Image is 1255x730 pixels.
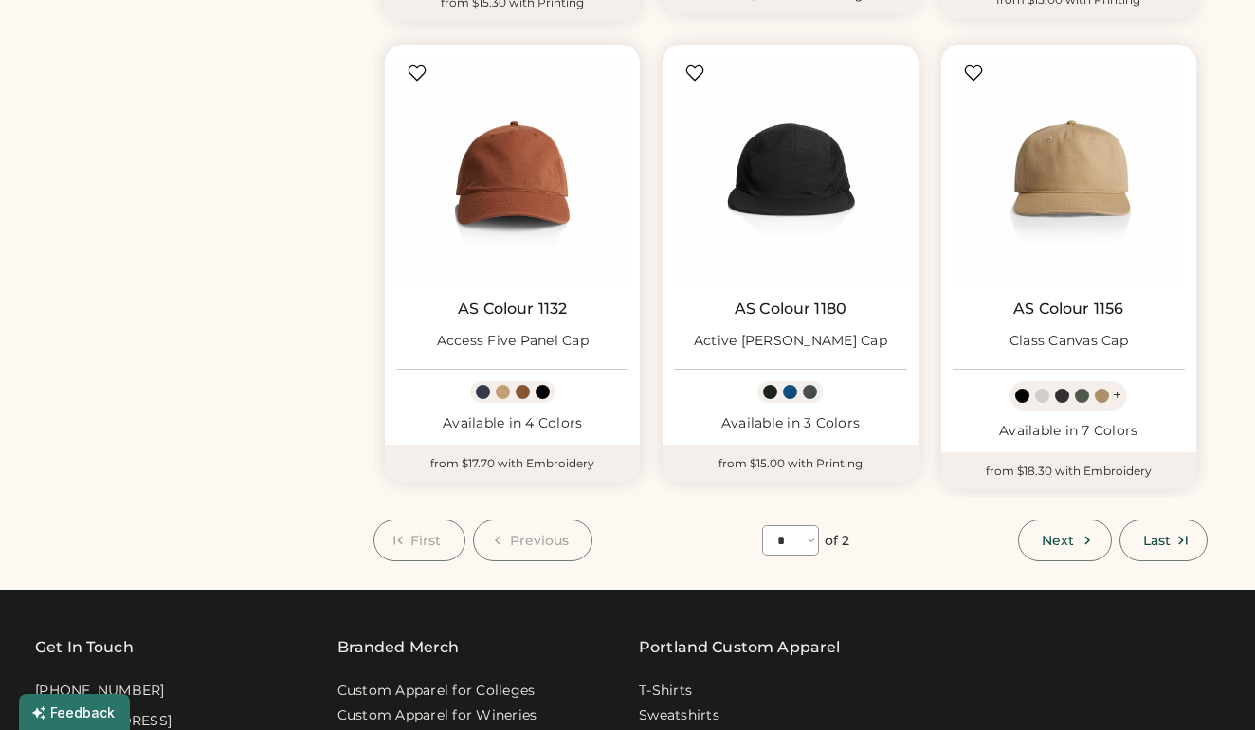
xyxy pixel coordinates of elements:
div: from $15.00 with Printing [663,445,918,483]
div: Get In Touch [35,636,134,659]
img: AS Colour 1132 Access Five Panel Cap [396,56,628,288]
button: Previous [473,520,593,561]
div: + [1113,385,1121,406]
a: Portland Custom Apparel [639,636,840,659]
div: from $18.30 with Embroidery [941,452,1196,490]
button: First [373,520,465,561]
button: Last [1119,520,1208,561]
div: Available in 7 Colors [953,422,1185,441]
div: Access Five Panel Cap [437,332,589,351]
div: of 2 [825,532,849,551]
div: Branded Merch [337,636,460,659]
a: AS Colour 1132 [458,300,567,319]
a: T-Shirts [639,682,692,701]
div: Class Canvas Cap [1009,332,1128,351]
div: Available in 4 Colors [396,414,628,433]
div: Available in 3 Colors [674,414,906,433]
img: AS Colour 1180 Active Finn Cap [674,56,906,288]
a: Custom Apparel for Wineries [337,706,537,725]
span: Last [1143,534,1171,547]
img: AS Colour 1156 Class Canvas Cap [953,56,1185,288]
span: Next [1042,534,1074,547]
div: from $17.70 with Embroidery [385,445,640,483]
button: Next [1018,520,1111,561]
a: AS Colour 1156 [1013,300,1123,319]
span: Previous [510,534,570,547]
div: Active [PERSON_NAME] Cap [694,332,887,351]
div: [PHONE_NUMBER] [35,682,165,701]
a: Sweatshirts [639,706,719,725]
a: Custom Apparel for Colleges [337,682,536,701]
span: First [410,534,442,547]
a: AS Colour 1180 [735,300,846,319]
